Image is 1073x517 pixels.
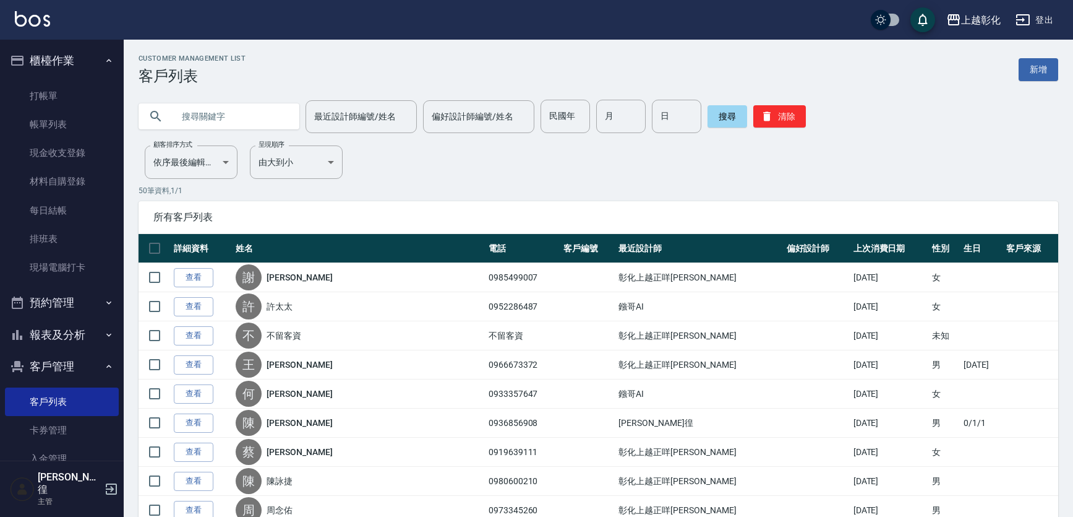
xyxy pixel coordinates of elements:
[560,234,615,263] th: 客戶編號
[615,467,783,496] td: 彰化上越正咩[PERSON_NAME]
[153,140,192,149] label: 顧客排序方式
[850,438,929,467] td: [DATE]
[174,326,213,345] a: 查看
[929,263,960,292] td: 女
[236,410,262,436] div: 陳
[267,300,293,313] a: 許太太
[38,471,101,496] h5: [PERSON_NAME]徨
[615,292,783,321] td: 鏹哥AI
[5,416,119,445] a: 卡券管理
[5,445,119,473] a: 入金管理
[5,287,119,319] button: 預約管理
[485,438,560,467] td: 0919639111
[5,167,119,196] a: 材料自購登錄
[139,54,246,63] h2: Customer Management List
[236,264,262,290] div: 謝
[267,417,332,429] a: [PERSON_NAME]
[929,467,960,496] td: 男
[910,7,935,32] button: save
[5,45,119,77] button: 櫃檯作業
[850,380,929,409] td: [DATE]
[960,234,1003,263] th: 生日
[929,380,960,409] td: 女
[929,321,960,350] td: 未知
[250,146,343,179] div: 由大到小
[233,234,485,263] th: 姓名
[615,234,783,263] th: 最近設計師
[485,234,560,263] th: 電話
[485,263,560,292] td: 0985499007
[1011,9,1058,32] button: 登出
[236,352,262,378] div: 王
[707,105,747,128] button: 搜尋
[174,443,213,462] a: 查看
[267,475,293,487] a: 陳詠捷
[174,268,213,287] a: 查看
[1019,58,1058,81] a: 新增
[850,234,929,263] th: 上次消費日期
[850,263,929,292] td: [DATE]
[941,7,1006,33] button: 上越彰化
[236,468,262,494] div: 陳
[929,234,960,263] th: 性別
[5,319,119,351] button: 報表及分析
[174,355,213,375] a: 查看
[850,292,929,321] td: [DATE]
[267,358,332,371] a: [PERSON_NAME]
[753,105,806,128] button: 清除
[145,146,237,179] div: 依序最後編輯時間
[850,350,929,380] td: [DATE]
[174,297,213,316] a: 查看
[236,439,262,465] div: 蔡
[267,504,293,516] a: 周念佑
[850,321,929,350] td: [DATE]
[236,381,262,407] div: 何
[5,225,119,253] a: 排班表
[850,409,929,438] td: [DATE]
[929,350,960,380] td: 男
[5,196,119,225] a: 每日結帳
[10,477,35,502] img: Person
[615,438,783,467] td: 彰化上越正咩[PERSON_NAME]
[850,467,929,496] td: [DATE]
[784,234,850,263] th: 偏好設計師
[485,467,560,496] td: 0980600210
[174,414,213,433] a: 查看
[267,388,332,400] a: [PERSON_NAME]
[615,263,783,292] td: 彰化上越正咩[PERSON_NAME]
[485,292,560,321] td: 0952286487
[174,472,213,491] a: 查看
[615,350,783,380] td: 彰化上越正咩[PERSON_NAME]
[174,384,213,404] a: 查看
[1003,234,1058,263] th: 客戶來源
[929,409,960,438] td: 男
[5,388,119,416] a: 客戶列表
[5,139,119,167] a: 現金收支登錄
[5,82,119,110] a: 打帳單
[485,380,560,409] td: 0933357647
[615,321,783,350] td: 彰化上越正咩[PERSON_NAME]
[38,496,101,507] p: 主管
[5,350,119,383] button: 客戶管理
[485,350,560,380] td: 0966673372
[171,234,233,263] th: 詳細資料
[929,292,960,321] td: 女
[960,409,1003,438] td: 0/1/1
[5,253,119,282] a: 現場電腦打卡
[267,329,301,342] a: 不留客資
[139,67,246,85] h3: 客戶列表
[615,409,783,438] td: [PERSON_NAME]徨
[961,12,1001,28] div: 上越彰化
[5,110,119,139] a: 帳單列表
[259,140,284,149] label: 呈現順序
[236,323,262,349] div: 不
[173,100,289,133] input: 搜尋關鍵字
[267,271,332,284] a: [PERSON_NAME]
[267,446,332,458] a: [PERSON_NAME]
[139,185,1058,196] p: 50 筆資料, 1 / 1
[236,293,262,319] div: 許
[615,380,783,409] td: 鏹哥AI
[15,11,50,27] img: Logo
[929,438,960,467] td: 女
[485,321,560,350] td: 不留客資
